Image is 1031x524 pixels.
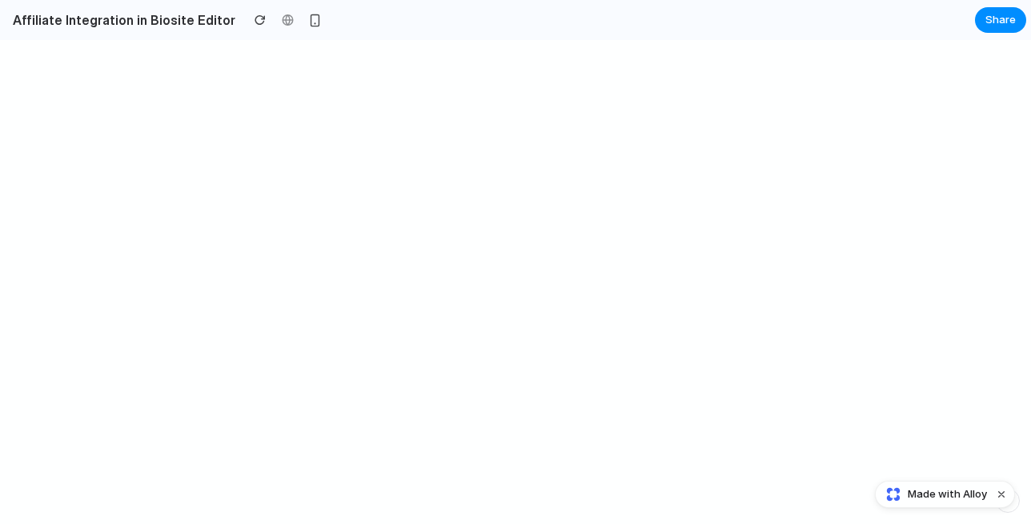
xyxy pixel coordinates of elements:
button: Share [975,7,1026,33]
button: Dismiss watermark [992,485,1011,504]
h2: Affiliate Integration in Biosite Editor [6,10,235,30]
a: Made with Alloy [876,486,989,502]
span: Made with Alloy [908,486,987,502]
span: Share [985,12,1016,28]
